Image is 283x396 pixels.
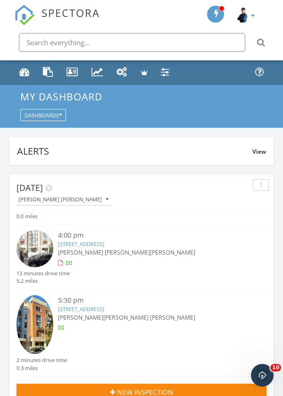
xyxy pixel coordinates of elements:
button: Dashboards [20,109,66,121]
a: Metrics [88,64,107,82]
span: [DATE] [17,182,43,193]
span: [PERSON_NAME] [PERSON_NAME] [58,248,150,256]
span: 10 [270,364,281,371]
span: View [252,148,266,156]
div: Alerts [17,145,252,157]
img: dsc00569_transparent.png [234,6,251,23]
span: [PERSON_NAME] [58,313,103,322]
div: 0.3 miles [17,364,67,372]
div: 0.0 miles [17,213,67,221]
a: Dashboard [16,64,33,82]
iframe: Intercom live chat [251,364,274,387]
img: The Best Home Inspection Software - Spectora [14,5,35,25]
span: [PERSON_NAME] [150,248,195,256]
a: Support Center [252,64,267,82]
a: Contacts [63,64,82,82]
a: Automations (Basic) [113,64,131,82]
button: [PERSON_NAME] [PERSON_NAME] [17,194,110,205]
a: Templates [40,64,57,82]
a: Advanced [138,64,151,82]
input: Search everything... [19,33,245,52]
a: [STREET_ADDRESS] [58,240,104,247]
a: 5:30 pm [STREET_ADDRESS] [PERSON_NAME][PERSON_NAME] [PERSON_NAME] 2 minutes drive time 0.3 miles [17,295,266,372]
div: 13 minutes drive time [17,270,70,278]
a: Settings [158,64,173,82]
span: SPECTORA [42,5,100,20]
a: 4:00 pm [STREET_ADDRESS] [PERSON_NAME] [PERSON_NAME][PERSON_NAME] 13 minutes drive time 5.2 miles [17,230,266,285]
div: Dashboards [25,112,62,117]
a: [STREET_ADDRESS] [58,305,104,313]
a: SPECTORA [14,14,100,32]
div: 4:00 pm [58,230,246,240]
img: streetview [17,230,53,267]
div: 2 minutes drive time [17,356,67,364]
span: [PERSON_NAME] [PERSON_NAME] [103,313,195,322]
div: 5.2 miles [17,277,70,285]
span: My Dashboard [20,90,102,103]
img: 9573936%2Fcover_photos%2FrWo177RjOtfI2jzConKj%2Fsmall.jpg [17,295,53,354]
div: [PERSON_NAME] [PERSON_NAME] [18,197,108,202]
div: 5:30 pm [58,295,246,305]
